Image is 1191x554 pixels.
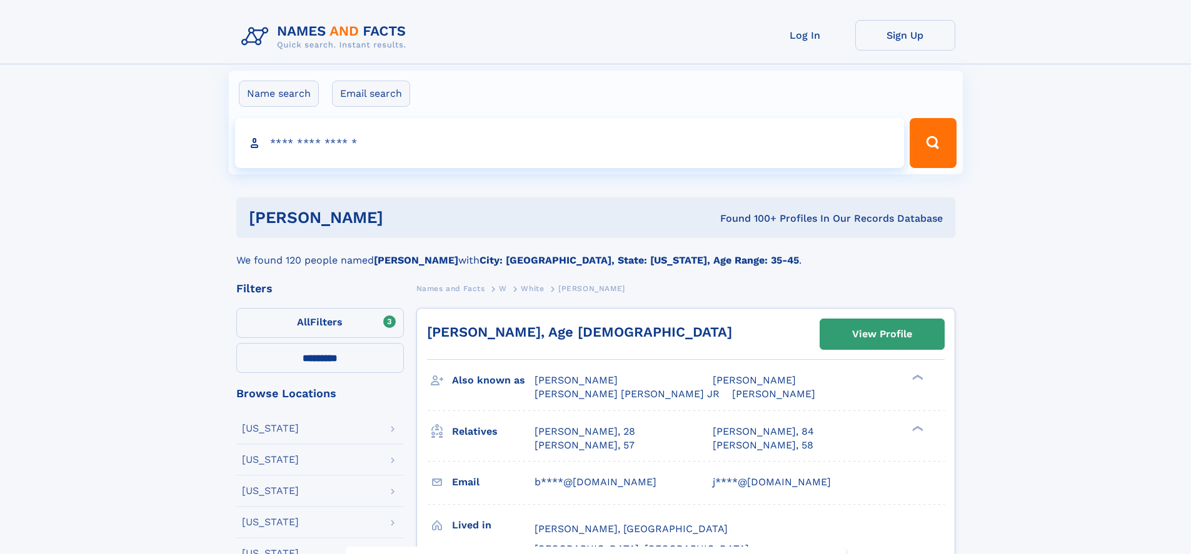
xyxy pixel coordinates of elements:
[713,374,796,386] span: [PERSON_NAME]
[535,438,635,452] a: [PERSON_NAME], 57
[909,373,924,382] div: ❯
[452,421,535,442] h3: Relatives
[242,486,299,496] div: [US_STATE]
[242,455,299,465] div: [US_STATE]
[535,374,618,386] span: [PERSON_NAME]
[374,254,458,266] b: [PERSON_NAME]
[236,388,404,399] div: Browse Locations
[499,280,507,296] a: W
[242,517,299,527] div: [US_STATE]
[236,283,404,294] div: Filters
[855,20,955,51] a: Sign Up
[236,20,416,54] img: Logo Names and Facts
[452,515,535,536] h3: Lived in
[521,284,544,293] span: White
[852,320,912,349] div: View Profile
[480,254,799,266] b: City: [GEOGRAPHIC_DATA], State: [US_STATE], Age Range: 35-45
[535,523,728,535] span: [PERSON_NAME], [GEOGRAPHIC_DATA]
[427,324,732,340] a: [PERSON_NAME], Age [DEMOGRAPHIC_DATA]
[535,388,720,400] span: [PERSON_NAME] [PERSON_NAME] JR
[535,425,635,438] a: [PERSON_NAME], 28
[755,20,855,51] a: Log In
[416,280,485,296] a: Names and Facts
[558,284,625,293] span: [PERSON_NAME]
[499,284,507,293] span: W
[236,308,404,338] label: Filters
[713,438,813,452] a: [PERSON_NAME], 58
[732,388,815,400] span: [PERSON_NAME]
[249,210,552,225] h1: [PERSON_NAME]
[452,472,535,493] h3: Email
[910,118,956,168] button: Search Button
[713,425,814,438] a: [PERSON_NAME], 84
[239,81,319,107] label: Name search
[332,81,410,107] label: Email search
[242,423,299,433] div: [US_STATE]
[235,118,905,168] input: search input
[820,319,944,349] a: View Profile
[521,280,544,296] a: White
[297,316,310,328] span: All
[551,212,943,225] div: Found 100+ Profiles In Our Records Database
[452,370,535,391] h3: Also known as
[236,238,955,268] div: We found 120 people named with .
[909,424,924,432] div: ❯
